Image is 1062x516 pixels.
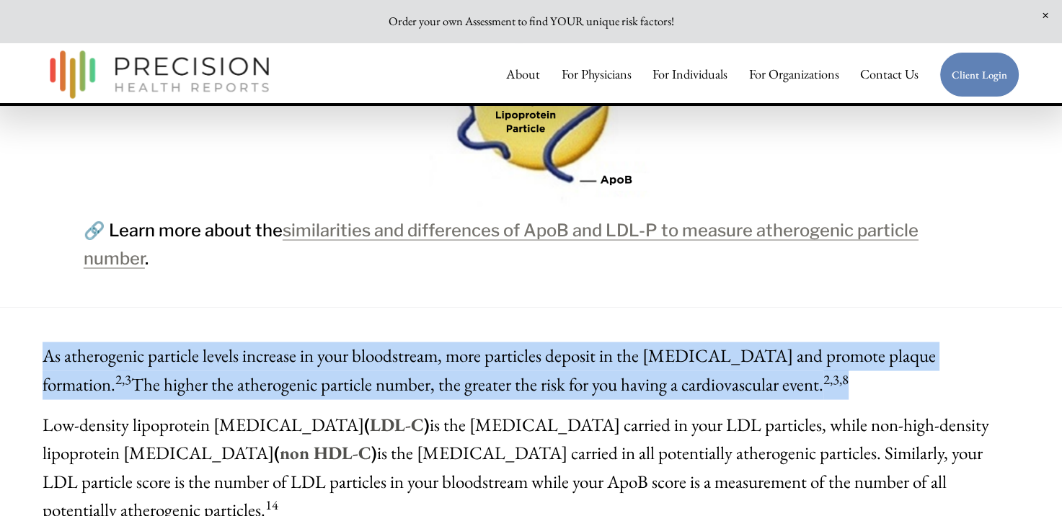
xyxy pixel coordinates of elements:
span: As atherogenic particle levels increase in your bloodstream, more particles deposit in the [MEDIC... [43,343,936,395]
span: For Organizations [748,61,838,88]
sup: 14 [265,495,278,513]
h4: 🔗 Learn more about the . [84,215,978,272]
iframe: Chat Widget [990,447,1062,516]
a: Contact Us [860,60,919,89]
img: Precision Health Reports [43,44,276,105]
sup: 2,3 [115,370,131,388]
a: For Individuals [652,60,727,89]
strong: ( ) [274,440,377,463]
a: LDL-C [370,412,424,435]
a: similarities and differences of ApoB and LDL-P to measure atherogenic particle number [84,219,919,268]
strong: ( ) [364,412,430,435]
a: folder dropdown [748,60,838,89]
sup: 2,3,8 [823,370,849,388]
a: Client Login [939,52,1019,97]
a: About [506,60,540,89]
a: For Physicians [562,60,632,89]
a: non HDL-C [280,440,371,463]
